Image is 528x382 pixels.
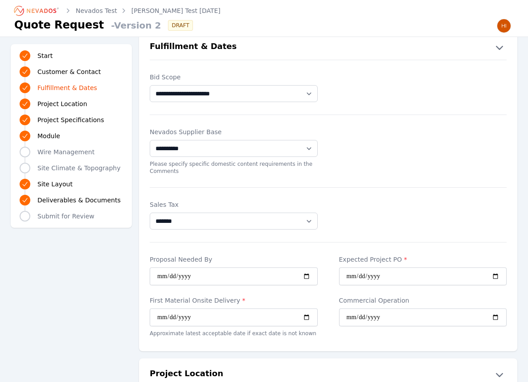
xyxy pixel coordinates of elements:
[150,255,318,264] label: Proposal Needed By
[150,200,318,209] label: Sales Tax
[150,367,223,382] h2: Project Location
[37,196,121,205] span: Deliverables & Documents
[14,4,221,18] nav: Breadcrumb
[37,148,94,156] span: Wire Management
[150,73,318,82] label: Bid Scope
[150,127,318,136] label: Nevados Supplier Base
[150,330,318,337] p: Approximate latest acceptable date if exact date is not known
[37,51,53,60] span: Start
[37,164,120,173] span: Site Climate & Topography
[139,40,517,54] button: Fulfillment & Dates
[37,115,104,124] span: Project Specifications
[339,296,507,305] label: Commercial Operation
[37,131,60,140] span: Module
[150,296,318,305] label: First Material Onsite Delivery
[14,18,104,32] h1: Quote Request
[76,6,117,15] a: Nevados Test
[37,180,73,189] span: Site Layout
[20,49,123,222] nav: Progress
[37,212,94,221] span: Submit for Review
[107,19,161,32] span: - Version 2
[139,367,517,382] button: Project Location
[37,83,97,92] span: Fulfillment & Dates
[168,20,192,31] div: DRAFT
[37,99,87,108] span: Project Location
[150,160,318,175] p: Please specify specific domestic content requirements in the Comments
[37,67,101,76] span: Customer & Contact
[150,40,237,54] h2: Fulfillment & Dates
[497,19,511,33] img: hi@mosattler.com
[131,6,221,15] a: [PERSON_NAME] Test [DATE]
[339,255,507,264] label: Expected Project PO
